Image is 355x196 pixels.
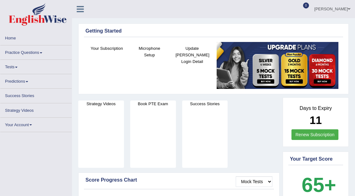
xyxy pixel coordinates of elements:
div: Your Target Score [290,155,342,163]
span: 0 [303,3,309,8]
b: 11 [310,114,322,126]
h4: Microphone Setup [131,45,167,58]
div: Score Progress Chart [85,176,272,184]
a: Predictions [0,74,72,86]
a: Your Account [0,118,72,130]
h4: Your Subscription [89,45,125,52]
h4: Book PTE Exam [130,101,176,107]
a: Renew Subscription [291,129,339,140]
h4: Days to Expiry [290,106,342,111]
a: Home [0,31,72,43]
img: small5.jpg [217,42,338,89]
h4: Success Stories [182,101,228,107]
a: Strategy Videos [0,103,72,116]
a: Success Stories [0,89,72,101]
h4: Strategy Videos [78,101,124,107]
h4: Update [PERSON_NAME] Login Detail [174,45,210,65]
div: Getting Started [85,27,342,35]
a: Tests [0,60,72,72]
a: Practice Questions [0,45,72,58]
